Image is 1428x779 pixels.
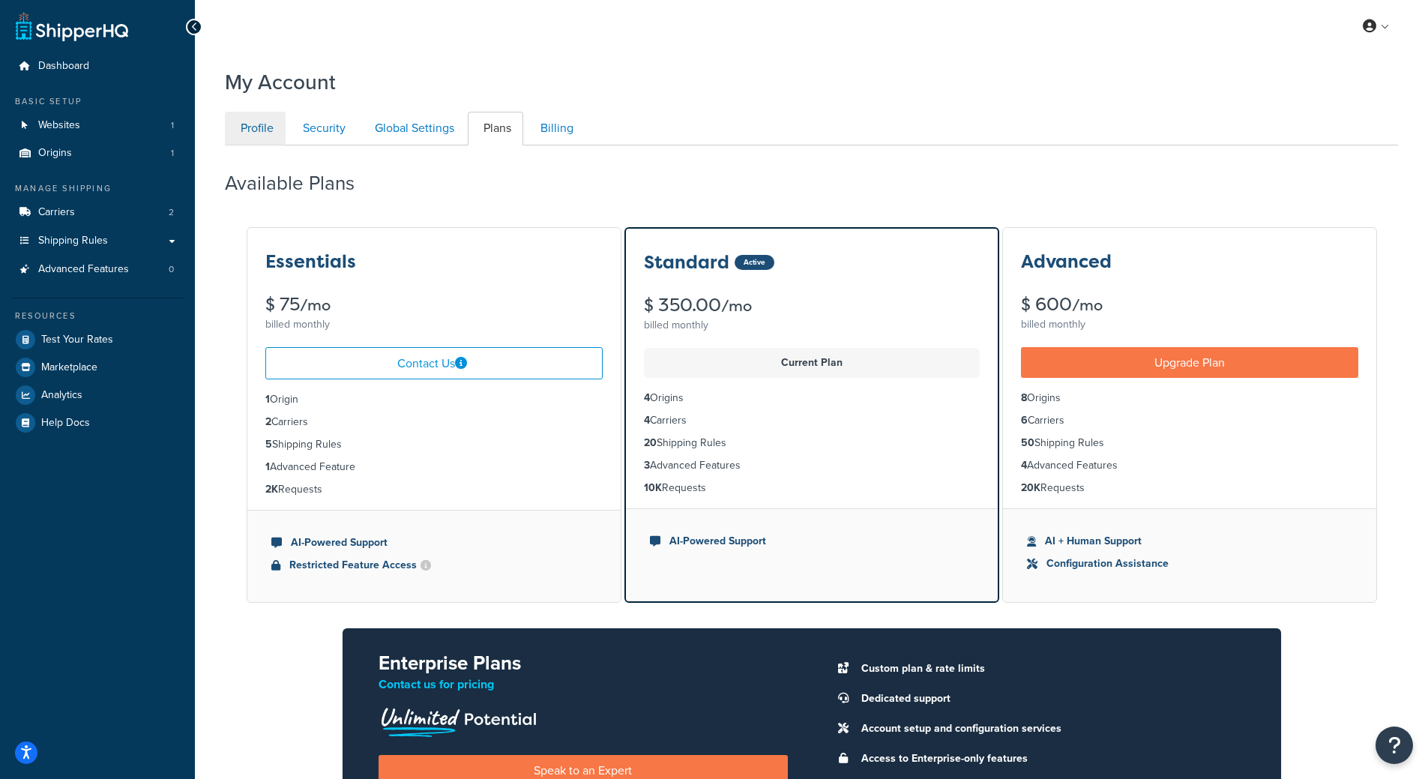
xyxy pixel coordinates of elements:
[1021,412,1028,428] strong: 6
[644,390,980,406] li: Origins
[271,557,597,574] li: Restricted Feature Access
[265,295,603,314] div: $ 75
[1021,314,1358,335] div: billed monthly
[644,315,980,336] div: billed monthly
[1021,390,1027,406] strong: 8
[1021,295,1358,314] div: $ 600
[287,112,358,145] a: Security
[38,206,75,219] span: Carriers
[41,361,97,374] span: Marketplace
[1072,295,1103,316] small: /mo
[11,409,184,436] a: Help Docs
[1021,390,1358,406] li: Origins
[225,112,286,145] a: Profile
[1021,457,1358,474] li: Advanced Features
[854,748,1245,769] li: Access to Enterprise-only features
[265,314,603,335] div: billed monthly
[644,435,657,451] strong: 20
[379,652,788,674] h2: Enterprise Plans
[644,435,980,451] li: Shipping Rules
[525,112,585,145] a: Billing
[11,112,184,139] li: Websites
[11,139,184,167] li: Origins
[644,412,650,428] strong: 4
[650,533,974,550] li: AI-Powered Support
[359,112,466,145] a: Global Settings
[854,658,1245,679] li: Custom plan & rate limits
[1376,727,1413,764] button: Open Resource Center
[11,256,184,283] a: Advanced Features 0
[653,352,971,373] p: Current Plan
[11,112,184,139] a: Websites 1
[854,688,1245,709] li: Dedicated support
[300,295,331,316] small: /mo
[169,263,174,276] span: 0
[644,457,980,474] li: Advanced Features
[644,390,650,406] strong: 4
[735,255,774,270] div: Active
[265,252,356,271] h3: Essentials
[265,481,278,497] strong: 2K
[11,256,184,283] li: Advanced Features
[644,253,729,272] h3: Standard
[265,481,603,498] li: Requests
[1021,412,1358,429] li: Carriers
[265,459,603,475] li: Advanced Feature
[38,119,80,132] span: Websites
[11,382,184,409] a: Analytics
[11,95,184,108] div: Basic Setup
[265,436,272,452] strong: 5
[468,112,523,145] a: Plans
[265,436,603,453] li: Shipping Rules
[265,414,271,430] strong: 2
[379,674,788,695] p: Contact us for pricing
[11,326,184,353] a: Test Your Rates
[644,480,662,496] strong: 10K
[41,417,90,430] span: Help Docs
[11,182,184,195] div: Manage Shipping
[644,457,650,473] strong: 3
[644,412,980,429] li: Carriers
[265,414,603,430] li: Carriers
[41,334,113,346] span: Test Your Rates
[1021,480,1358,496] li: Requests
[271,535,597,551] li: AI-Powered Support
[38,147,72,160] span: Origins
[38,60,89,73] span: Dashboard
[171,147,174,160] span: 1
[1021,480,1040,496] strong: 20K
[11,227,184,255] a: Shipping Rules
[11,139,184,167] a: Origins 1
[265,459,270,475] strong: 1
[11,199,184,226] a: Carriers 2
[721,295,752,316] small: /mo
[11,52,184,80] a: Dashboard
[1021,252,1112,271] h3: Advanced
[1021,457,1027,473] strong: 4
[265,391,603,408] li: Origin
[379,703,537,737] img: Unlimited Potential
[644,480,980,496] li: Requests
[225,172,377,194] h2: Available Plans
[1021,347,1358,378] a: Upgrade Plan
[1021,435,1034,451] strong: 50
[265,347,603,379] a: Contact Us
[11,354,184,381] li: Marketplace
[1021,435,1358,451] li: Shipping Rules
[38,235,108,247] span: Shipping Rules
[1027,533,1352,550] li: AI + Human Support
[644,296,980,315] div: $ 350.00
[11,310,184,322] div: Resources
[16,11,128,41] a: ShipperHQ Home
[854,718,1245,739] li: Account setup and configuration services
[265,391,270,407] strong: 1
[169,206,174,219] span: 2
[1027,556,1352,572] li: Configuration Assistance
[225,67,336,97] h1: My Account
[171,119,174,132] span: 1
